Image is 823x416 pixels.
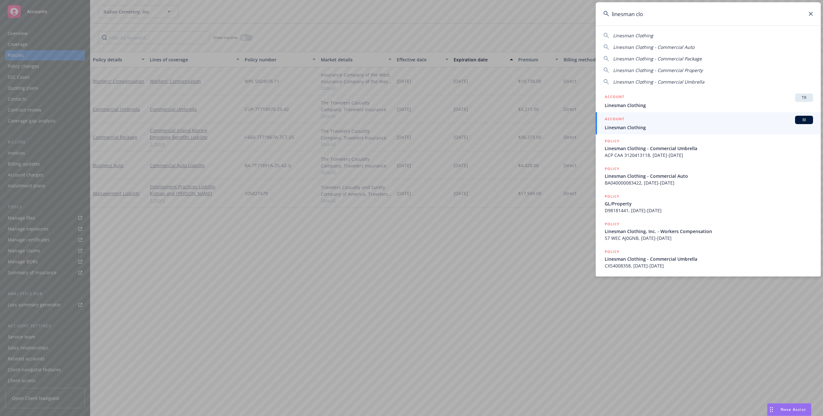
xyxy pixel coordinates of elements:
[613,67,703,73] span: Linesman Clothing - Commercial Property
[596,90,821,112] a: ACCOUNTTRLinesman Clothing
[596,134,821,162] a: POLICYLinesman Clothing - Commercial UmbrellaACP CAA 3120413118, [DATE]-[DATE]
[596,245,821,273] a: POLICYLinesman Clothing - Commercial UmbrellaCXS4008358, [DATE]-[DATE]
[798,117,810,123] span: BI
[605,166,620,172] h5: POLICY
[596,190,821,217] a: POLICYGL/PropertyD98181441, [DATE]-[DATE]
[605,262,813,269] span: CXS4008358, [DATE]-[DATE]
[596,112,821,134] a: ACCOUNTBILinesman Clothing
[605,124,813,131] span: Linesman Clothing
[605,138,620,144] h5: POLICY
[605,256,813,262] span: Linesman Clothing - Commercial Umbrella
[767,403,775,416] div: Drag to move
[613,32,653,39] span: Linesman Clothing
[605,116,624,123] h5: ACCOUNT
[596,217,821,245] a: POLICYLinesman Clothing, Inc. - Workers Compensation57 WEC AJ0GNB, [DATE]-[DATE]
[605,207,813,214] span: D98181441, [DATE]-[DATE]
[605,249,620,255] h5: POLICY
[605,102,813,109] span: Linesman Clothing
[605,228,813,235] span: Linesman Clothing, Inc. - Workers Compensation
[605,173,813,179] span: Linesman Clothing - Commercial Auto
[605,145,813,152] span: Linesman Clothing - Commercial Umbrella
[605,200,813,207] span: GL/Property
[605,193,620,200] h5: POLICY
[613,44,694,50] span: Linesman Clothing - Commercial Auto
[605,235,813,241] span: 57 WEC AJ0GNB, [DATE]-[DATE]
[596,2,821,25] input: Search...
[613,56,702,62] span: Linesman Clothing - Commercial Package
[613,79,704,85] span: Linesman Clothing - Commercial Umbrella
[605,94,624,101] h5: ACCOUNT
[605,221,620,227] h5: POLICY
[781,407,806,412] span: Nova Assist
[767,403,811,416] button: Nova Assist
[605,152,813,158] span: ACP CAA 3120413118, [DATE]-[DATE]
[798,95,810,101] span: TR
[596,162,821,190] a: POLICYLinesman Clothing - Commercial AutoBA040000083422, [DATE]-[DATE]
[605,179,813,186] span: BA040000083422, [DATE]-[DATE]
